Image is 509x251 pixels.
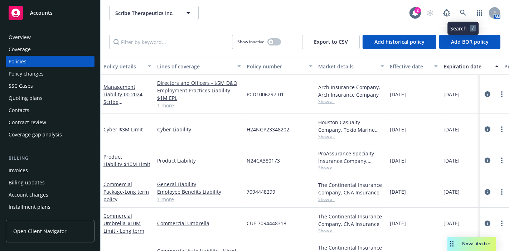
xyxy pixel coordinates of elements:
[157,180,241,188] a: General Liability
[318,134,384,140] span: Show all
[103,83,150,120] a: Management Liability
[157,188,241,196] a: Employee Benefits Liability
[247,126,289,133] span: H24NGP23348202
[247,219,286,227] span: CUE 7094448318
[302,35,360,49] button: Export to CSV
[443,63,491,70] div: Expiration date
[6,105,94,116] a: Contacts
[456,6,470,20] a: Search
[390,63,430,70] div: Effective date
[483,125,492,134] a: circleInformation
[103,63,144,70] div: Policy details
[6,92,94,104] a: Quoting plans
[6,129,94,140] a: Coverage gap analysis
[157,126,241,133] a: Cyber Liability
[6,117,94,128] a: Contract review
[314,38,348,45] span: Export to CSV
[318,228,384,234] span: Show all
[318,181,384,196] div: The Continental Insurance Company, CNA Insurance
[13,227,67,235] span: Open Client Navigator
[237,39,265,45] span: Show inactive
[247,91,284,98] span: PCD1006297-01
[483,156,492,165] a: circleInformation
[6,177,94,188] a: Billing updates
[157,196,241,203] a: 1 more
[122,161,150,168] span: - $10M Limit
[6,201,94,213] a: Installment plans
[6,155,94,162] div: Billing
[390,188,406,196] span: [DATE]
[109,35,233,49] input: Filter by keyword...
[101,58,154,75] button: Policy details
[154,58,244,75] button: Lines of coverage
[9,129,62,140] div: Coverage gap analysis
[157,63,233,70] div: Lines of coverage
[443,126,460,133] span: [DATE]
[6,165,94,176] a: Invoices
[117,126,143,133] span: - $3M Limit
[387,58,441,75] button: Effective date
[9,177,45,188] div: Billing updates
[9,44,31,55] div: Coverage
[390,157,406,164] span: [DATE]
[443,188,460,196] span: [DATE]
[9,32,31,43] div: Overview
[103,153,150,168] a: Product Liability
[483,90,492,98] a: circleInformation
[247,188,275,196] span: 7094448299
[9,165,28,176] div: Invoices
[6,3,94,23] a: Accounts
[483,188,492,196] a: circleInformation
[6,68,94,79] a: Policy changes
[247,63,305,70] div: Policy number
[363,35,436,49] button: Add historical policy
[447,237,456,251] div: Drag to move
[9,92,43,104] div: Quoting plans
[498,125,506,134] a: more
[390,126,406,133] span: [DATE]
[483,219,492,228] a: circleInformation
[390,219,406,227] span: [DATE]
[318,165,384,171] span: Show all
[451,38,489,45] span: Add BOR policy
[498,90,506,98] a: more
[318,119,384,134] div: Houston Casualty Company, Tokio Marine HCC, CRC Group
[103,212,144,234] a: Commercial Umbrella
[318,213,384,228] div: The Continental Insurance Company, CNA Insurance
[440,6,454,20] a: Report a Bug
[439,35,500,49] button: Add BOR policy
[103,188,149,203] span: - Long term policy
[109,6,199,20] button: Scribe Therapeutics Inc.
[9,117,46,128] div: Contract review
[315,58,387,75] button: Market details
[157,87,241,102] a: Employment Practices Liability - $1M EPL
[103,126,143,133] a: Cyber
[157,102,241,109] a: 1 more
[6,189,94,201] a: Account charges
[6,32,94,43] a: Overview
[443,219,460,227] span: [DATE]
[9,201,50,213] div: Installment plans
[157,79,241,87] a: Directors and Officers - $5M D&O
[9,189,48,201] div: Account charges
[157,157,241,164] a: Product Liability
[157,219,241,227] a: Commercial Umbrella
[447,237,496,251] button: Nova Assist
[9,80,33,92] div: SSC Cases
[103,91,150,120] span: - 00 2024 Scribe Therapeutics, Inc. - D&O/EPL/FID - Arch
[9,105,29,116] div: Contacts
[9,56,26,67] div: Policies
[30,10,53,16] span: Accounts
[443,91,460,98] span: [DATE]
[6,80,94,92] a: SSC Cases
[318,196,384,202] span: Show all
[443,157,460,164] span: [DATE]
[390,91,406,98] span: [DATE]
[498,156,506,165] a: more
[247,157,280,164] span: N24CA380173
[498,219,506,228] a: more
[244,58,315,75] button: Policy number
[498,188,506,196] a: more
[423,6,437,20] a: Start snowing
[318,98,384,105] span: Show all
